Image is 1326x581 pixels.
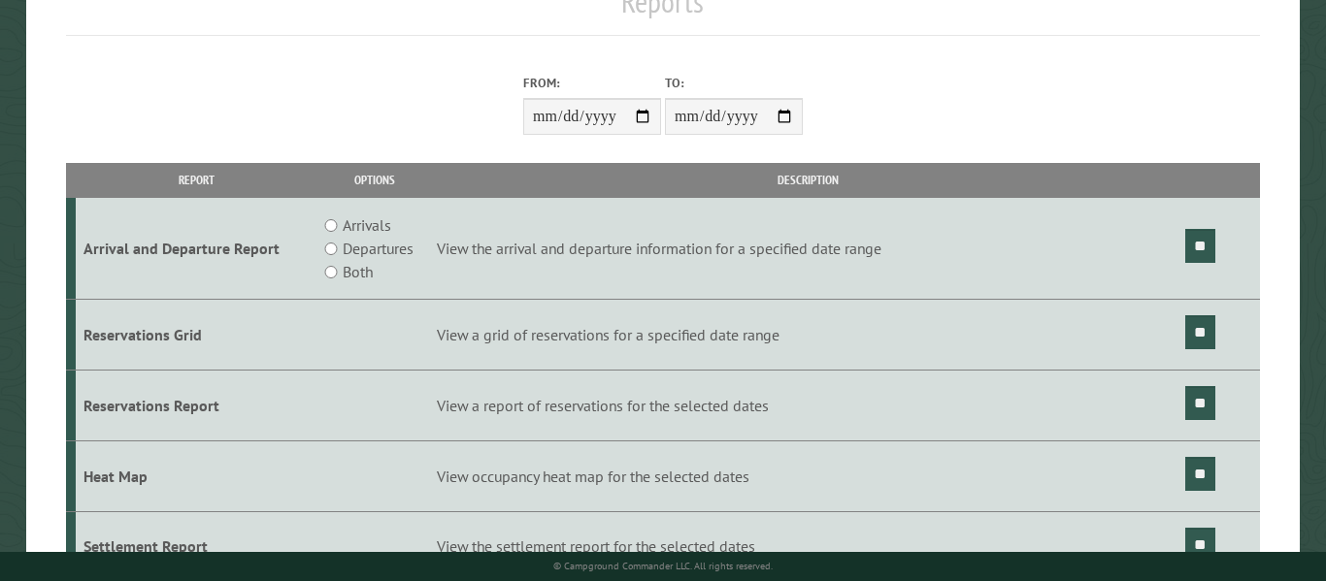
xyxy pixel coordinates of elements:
td: View the arrival and departure information for a specified date range [433,198,1181,300]
label: To: [665,74,803,92]
small: © Campground Commander LLC. All rights reserved. [553,560,773,572]
td: Reservations Grid [76,300,316,371]
td: Heat Map [76,440,316,511]
td: View a grid of reservations for a specified date range [433,300,1181,371]
td: Arrival and Departure Report [76,198,316,300]
td: View occupancy heat map for the selected dates [433,440,1181,511]
label: From: [523,74,661,92]
th: Report [76,163,316,197]
label: Both [343,260,373,283]
label: Arrivals [343,213,391,237]
td: Reservations Report [76,370,316,440]
th: Description [433,163,1181,197]
th: Options [316,163,433,197]
td: View a report of reservations for the selected dates [433,370,1181,440]
label: Departures [343,237,414,260]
